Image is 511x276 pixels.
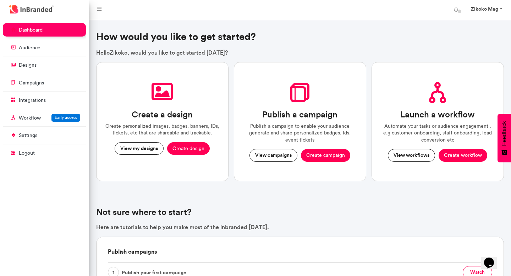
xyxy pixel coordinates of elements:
[96,49,504,56] p: Hello Zikoko , would you like to get started [DATE]?
[471,6,498,12] strong: Zikoko Mag
[19,97,46,104] p: integrations
[380,123,495,144] p: Automate your tasks or audience engagement . e.g customer onboarding, staff onboarding, lead conv...
[388,149,435,162] button: View workflows
[132,110,193,120] h3: Create a design
[464,3,508,17] a: Zikoko Mag
[7,4,55,15] img: InBranded Logo
[115,142,164,155] button: View my designs
[96,223,504,231] p: Here are tutorials to help you make most of the inbranded [DATE].
[501,121,507,146] span: Feedback
[55,115,77,120] span: Early access
[19,27,43,34] p: dashboard
[3,111,86,125] a: WorkflowEarly access
[108,237,492,262] h6: Publish campaigns
[3,76,86,89] a: campaigns
[96,207,504,217] h4: Not sure where to start?
[19,62,37,69] p: designs
[3,41,86,54] a: audience
[498,114,511,162] button: Feedback - Show survey
[96,31,504,43] h3: How would you like to get started?
[167,142,210,155] button: Create design
[481,248,504,269] iframe: chat widget
[243,123,357,144] p: Publish a campaign to enable your audience generate and share personalized badges, Ids, event tic...
[105,123,220,137] p: Create personalized images, badges, banners, IDs, tickets, etc that are shareable and trackable.
[262,110,337,120] h3: Publish a campaign
[3,93,86,107] a: integrations
[19,44,40,51] p: audience
[3,128,86,142] a: settings
[19,132,37,139] p: settings
[3,58,86,72] a: designs
[249,149,297,162] button: View campaigns
[19,150,35,157] p: logout
[19,115,41,122] p: Workflow
[439,149,487,162] button: Create workflow
[19,79,44,87] p: campaigns
[301,149,350,162] button: Create campaign
[3,23,86,37] a: dashboard
[400,110,475,120] h3: Launch a workflow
